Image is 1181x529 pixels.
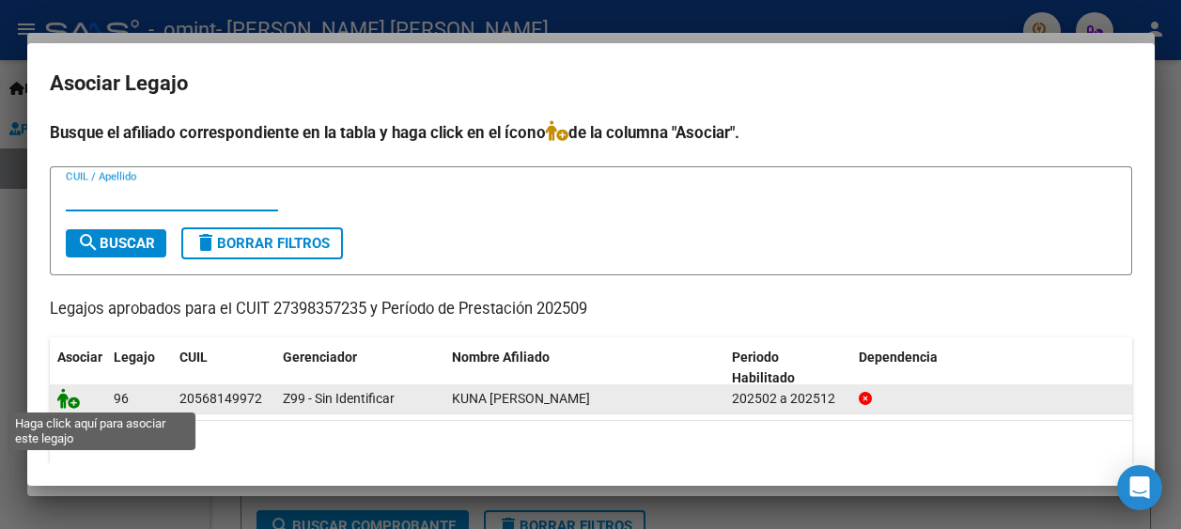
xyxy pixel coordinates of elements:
datatable-header-cell: Legajo [106,337,172,399]
span: Gerenciador [283,350,357,365]
span: Nombre Afiliado [452,350,550,365]
span: Borrar Filtros [194,235,330,252]
mat-icon: delete [194,231,217,254]
div: 20568149972 [179,388,262,410]
datatable-header-cell: Dependencia [851,337,1132,399]
button: Borrar Filtros [181,227,343,259]
h2: Asociar Legajo [50,66,1132,101]
span: Periodo Habilitado [732,350,795,386]
button: Buscar [66,229,166,257]
datatable-header-cell: Gerenciador [275,337,444,399]
div: Open Intercom Messenger [1117,465,1162,510]
span: Z99 - Sin Identificar [283,391,395,406]
span: CUIL [179,350,208,365]
span: 96 [114,391,129,406]
span: Legajo [114,350,155,365]
span: Dependencia [859,350,938,365]
span: Buscar [77,235,155,252]
p: Legajos aprobados para el CUIT 27398357235 y Período de Prestación 202509 [50,298,1132,321]
datatable-header-cell: Periodo Habilitado [724,337,851,399]
div: 1 registros [50,421,1132,468]
datatable-header-cell: CUIL [172,337,275,399]
span: KUNA FELIPE GASPAR [452,391,590,406]
mat-icon: search [77,231,100,254]
span: Asociar [57,350,102,365]
div: 202502 a 202512 [732,388,844,410]
h4: Busque el afiliado correspondiente en la tabla y haga click en el ícono de la columna "Asociar". [50,120,1132,145]
datatable-header-cell: Nombre Afiliado [444,337,725,399]
datatable-header-cell: Asociar [50,337,106,399]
